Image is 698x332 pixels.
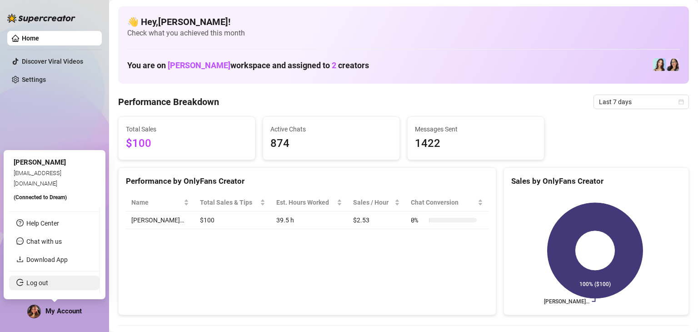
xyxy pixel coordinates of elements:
a: Help Center [26,220,59,227]
th: Sales / Hour [348,194,406,211]
td: $100 [194,211,271,229]
a: Download App [26,256,68,263]
a: Settings [22,76,46,83]
span: Total Sales & Tips [200,197,258,207]
span: (Connected to Dream ) [14,194,67,201]
span: 2 [332,60,336,70]
span: Active Chats [270,124,392,134]
td: [PERSON_NAME]… [126,211,194,229]
h1: You are on workspace and assigned to creators [127,60,369,70]
span: message [16,237,24,245]
div: Performance by OnlyFans Creator [126,175,489,187]
img: Sami [667,58,679,71]
h4: 👋 Hey, [PERSON_NAME] ! [127,15,680,28]
li: Log out [9,276,100,290]
th: Name [126,194,194,211]
span: $100 [126,135,248,152]
span: 1422 [415,135,537,152]
span: My Account [45,307,82,315]
h4: Performance Breakdown [118,96,219,108]
a: Log out [26,279,48,287]
span: Messages Sent [415,124,537,134]
span: 874 [270,135,392,152]
a: Home [22,35,39,42]
td: $2.53 [348,211,406,229]
span: Sales / Hour [353,197,393,207]
text: [PERSON_NAME]… [544,298,589,305]
span: Total Sales [126,124,248,134]
span: calendar [678,99,684,105]
span: Name [131,197,182,207]
span: [PERSON_NAME] [14,158,66,166]
a: Discover Viral Videos [22,58,83,65]
span: [EMAIL_ADDRESS][DOMAIN_NAME] [14,170,61,186]
div: Sales by OnlyFans Creator [511,175,681,187]
span: Chat with us [26,238,62,245]
span: Last 7 days [599,95,683,109]
img: Amelia [653,58,666,71]
span: [PERSON_NAME] [168,60,230,70]
th: Chat Conversion [405,194,489,211]
span: Chat Conversion [411,197,476,207]
img: logo-BBDzfeDw.svg [7,14,75,23]
span: Check what you achieved this month [127,28,680,38]
div: Est. Hours Worked [276,197,335,207]
th: Total Sales & Tips [194,194,271,211]
span: 0 % [411,215,425,225]
td: 39.5 h [271,211,348,229]
img: ACg8ocJ3ZRarjj44Ot0XK2UG8Gq_1ao1F1F1EOekQfSp5yC7p99urM8=s96-c [28,305,40,318]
